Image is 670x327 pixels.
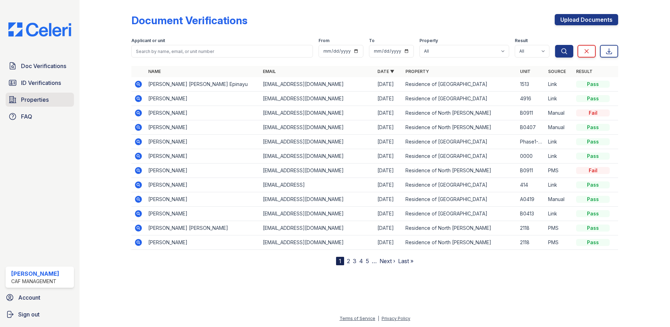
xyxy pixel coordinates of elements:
a: Property [405,69,429,74]
td: [EMAIL_ADDRESS][DOMAIN_NAME] [260,163,375,178]
div: Document Verifications [131,14,247,27]
span: Doc Verifications [21,62,66,70]
td: Residence of North [PERSON_NAME] [403,106,517,120]
a: Account [3,291,77,305]
a: Sign out [3,307,77,321]
label: To [369,38,375,44]
td: 4916 [517,92,545,106]
td: Residence of [GEOGRAPHIC_DATA] [403,77,517,92]
td: [DATE] [375,77,403,92]
td: Residence of North [PERSON_NAME] [403,163,517,178]
a: Unit [520,69,531,74]
td: [EMAIL_ADDRESS] [260,178,375,192]
td: [PERSON_NAME] [145,135,260,149]
td: [PERSON_NAME] [145,120,260,135]
td: B0407 [517,120,545,135]
td: [DATE] [375,235,403,250]
label: Property [419,38,438,44]
td: Residence of [GEOGRAPHIC_DATA] [403,92,517,106]
img: CE_Logo_Blue-a8612792a0a2168367f1c8372b55b34899dd931a85d93a1a3d3e32e68fde9ad4.png [3,22,77,36]
td: [EMAIL_ADDRESS][DOMAIN_NAME] [260,106,375,120]
td: 0000 [517,149,545,163]
a: Last » [398,258,413,265]
td: [PERSON_NAME] [145,106,260,120]
div: Pass [576,124,610,131]
td: Manual [545,106,573,120]
a: Privacy Policy [382,316,410,321]
td: [DATE] [375,135,403,149]
a: Email [263,69,276,74]
td: 2118 [517,221,545,235]
td: [DATE] [375,120,403,135]
td: [PERSON_NAME] [145,235,260,250]
td: [PERSON_NAME] [145,207,260,221]
td: [PERSON_NAME] [PERSON_NAME] [145,221,260,235]
a: Terms of Service [340,316,375,321]
td: [PERSON_NAME] [145,92,260,106]
a: FAQ [6,109,74,124]
td: [PERSON_NAME] [145,192,260,207]
td: 2118 [517,235,545,250]
a: Properties [6,93,74,107]
div: Pass [576,210,610,217]
a: Source [548,69,566,74]
td: Link [545,92,573,106]
td: Link [545,207,573,221]
td: [EMAIL_ADDRESS][DOMAIN_NAME] [260,207,375,221]
a: 3 [353,258,356,265]
td: Residence of [GEOGRAPHIC_DATA] [403,192,517,207]
td: Residence of [GEOGRAPHIC_DATA] [403,149,517,163]
td: Manual [545,120,573,135]
div: Pass [576,225,610,232]
div: 1 [336,257,344,265]
td: PMS [545,235,573,250]
span: Account [18,293,40,302]
td: A0419 [517,192,545,207]
a: 5 [366,258,369,265]
td: [EMAIL_ADDRESS][DOMAIN_NAME] [260,77,375,92]
span: FAQ [21,112,32,121]
td: Residence of North [PERSON_NAME] [403,221,517,235]
td: PMS [545,163,573,178]
a: 2 [347,258,350,265]
td: Manual [545,192,573,207]
div: Pass [576,239,610,246]
td: [PERSON_NAME] [145,178,260,192]
div: Pass [576,153,610,160]
div: CAF Management [11,278,59,285]
td: Link [545,77,573,92]
td: [DATE] [375,178,403,192]
div: [PERSON_NAME] [11,269,59,278]
td: Residence of North [PERSON_NAME] [403,235,517,250]
td: 414 [517,178,545,192]
td: PMS [545,221,573,235]
a: 4 [359,258,363,265]
input: Search by name, email, or unit number [131,45,313,58]
a: ID Verifications [6,76,74,90]
label: Applicant or unit [131,38,165,44]
td: [DATE] [375,163,403,178]
td: Link [545,178,573,192]
span: ID Verifications [21,79,61,87]
label: From [319,38,329,44]
td: [DATE] [375,92,403,106]
td: B0413 [517,207,545,221]
td: [EMAIL_ADDRESS][DOMAIN_NAME] [260,192,375,207]
div: Fail [576,167,610,174]
span: Properties [21,95,49,104]
div: Pass [576,196,610,203]
a: Date ▼ [377,69,394,74]
div: Pass [576,181,610,188]
td: Link [545,135,573,149]
td: [EMAIL_ADDRESS][DOMAIN_NAME] [260,92,375,106]
td: [PERSON_NAME] [PERSON_NAME] Epinayu [145,77,260,92]
label: Result [515,38,528,44]
td: [DATE] [375,192,403,207]
div: Pass [576,95,610,102]
td: 1513 [517,77,545,92]
div: Pass [576,138,610,145]
td: [EMAIL_ADDRESS][DOMAIN_NAME] [260,221,375,235]
td: [EMAIL_ADDRESS][DOMAIN_NAME] [260,149,375,163]
td: Residence of [GEOGRAPHIC_DATA] [403,178,517,192]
